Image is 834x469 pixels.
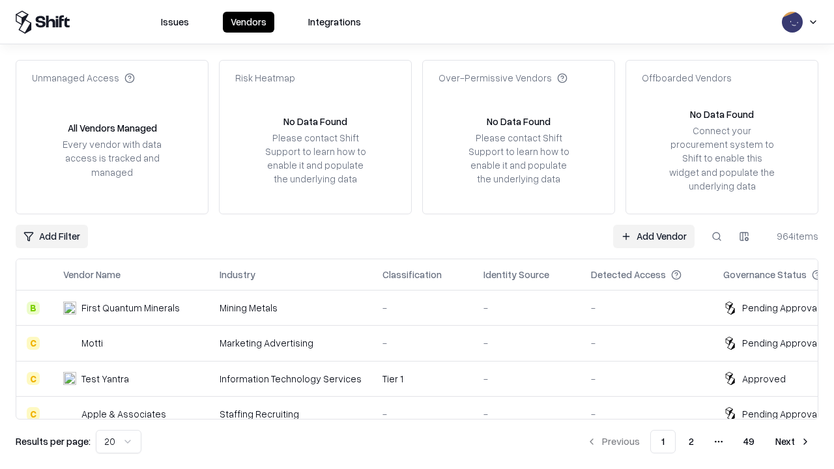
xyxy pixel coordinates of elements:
img: Apple & Associates [63,407,76,420]
button: Vendors [223,12,274,33]
div: No Data Found [283,115,347,128]
img: First Quantum Minerals [63,302,76,315]
div: Please contact Shift Support to learn how to enable it and populate the underlying data [261,131,369,186]
p: Results per page: [16,434,91,448]
div: Classification [382,268,442,281]
div: - [591,372,702,386]
div: Connect your procurement system to Shift to enable this widget and populate the underlying data [668,124,776,193]
div: Detected Access [591,268,666,281]
div: - [483,407,570,421]
div: Over-Permissive Vendors [439,71,568,85]
div: Apple & Associates [81,407,166,421]
div: Risk Heatmap [235,71,295,85]
div: C [27,407,40,420]
div: All Vendors Managed [68,121,157,135]
div: B [27,302,40,315]
nav: pagination [579,430,818,453]
div: - [591,336,702,350]
div: C [27,337,40,350]
div: Marketing Advertising [220,336,362,350]
div: - [483,372,570,386]
div: - [483,301,570,315]
button: Issues [153,12,197,33]
div: - [591,301,702,315]
div: Mining Metals [220,301,362,315]
div: Approved [742,372,786,386]
img: Test Yantra [63,372,76,385]
div: Unmanaged Access [32,71,135,85]
div: - [382,301,463,315]
div: Staffing Recruiting [220,407,362,421]
div: Pending Approval [742,407,819,421]
button: 2 [678,430,704,453]
div: - [382,407,463,421]
div: C [27,372,40,385]
a: Add Vendor [613,225,695,248]
div: Identity Source [483,268,549,281]
button: 49 [733,430,765,453]
div: Information Technology Services [220,372,362,386]
img: Motti [63,337,76,350]
div: First Quantum Minerals [81,301,180,315]
div: Motti [81,336,103,350]
div: - [483,336,570,350]
button: Add Filter [16,225,88,248]
div: Industry [220,268,255,281]
div: Test Yantra [81,372,129,386]
div: Every vendor with data access is tracked and managed [58,137,166,178]
button: Next [768,430,818,453]
div: Please contact Shift Support to learn how to enable it and populate the underlying data [465,131,573,186]
div: Pending Approval [742,301,819,315]
div: Offboarded Vendors [642,71,732,85]
div: - [591,407,702,421]
div: Governance Status [723,268,807,281]
div: Pending Approval [742,336,819,350]
div: No Data Found [487,115,551,128]
button: 1 [650,430,676,453]
div: - [382,336,463,350]
div: 964 items [766,229,818,243]
div: No Data Found [690,107,754,121]
button: Integrations [300,12,369,33]
div: Vendor Name [63,268,121,281]
div: Tier 1 [382,372,463,386]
